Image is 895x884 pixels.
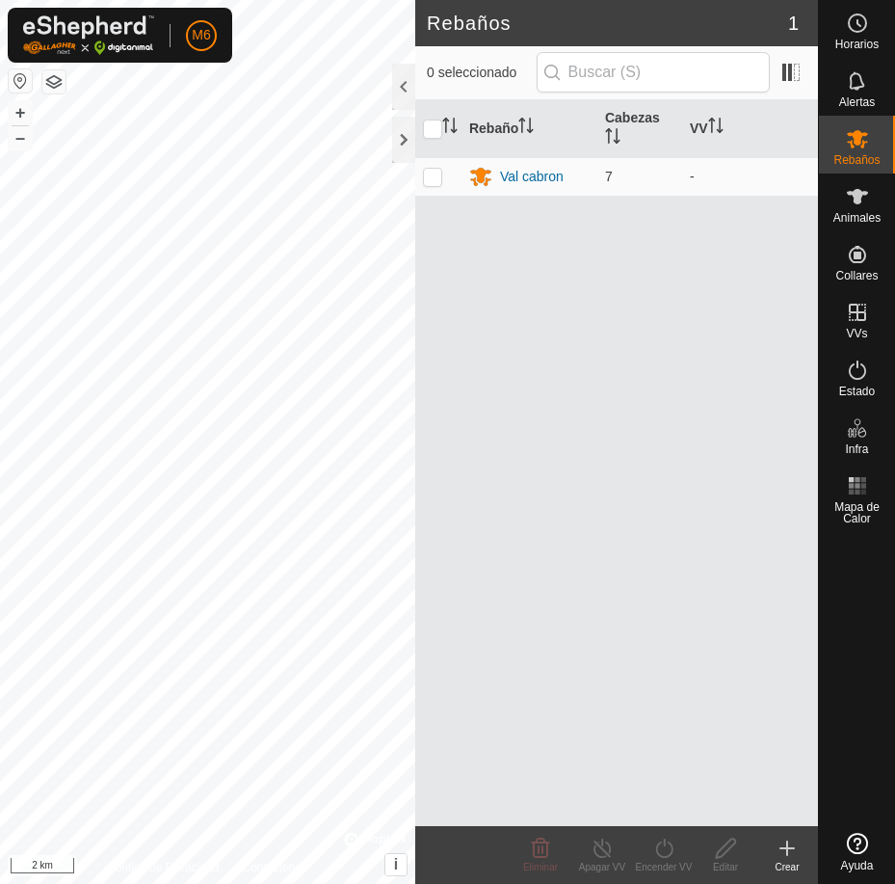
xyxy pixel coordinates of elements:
button: + [9,101,32,124]
h2: Rebaños [427,12,788,35]
th: Rebaño [461,100,597,158]
span: Mapa de Calor [824,501,890,524]
div: Encender VV [633,860,695,874]
img: Logo Gallagher [23,15,154,55]
td: - [682,157,818,196]
button: i [385,854,407,875]
input: Buscar (S) [537,52,770,93]
th: Cabezas [597,100,682,158]
div: Apagar VV [571,860,633,874]
span: M6 [192,25,210,45]
span: Rebaños [833,154,880,166]
a: Política de Privacidad [108,859,219,876]
button: – [9,126,32,149]
span: Horarios [835,39,879,50]
p-sorticon: Activar para ordenar [708,121,724,136]
span: i [394,856,398,872]
span: Alertas [839,96,875,108]
span: 0 seleccionado [427,63,537,83]
span: VVs [846,328,867,339]
a: Contáctenos [242,859,306,876]
button: Restablecer Mapa [9,69,32,93]
span: Infra [845,443,868,455]
div: Crear [756,860,818,874]
p-sorticon: Activar para ordenar [518,121,534,136]
a: Ayuda [819,825,895,879]
div: Editar [695,860,756,874]
button: Capas del Mapa [42,70,66,94]
span: 1 [788,9,799,38]
span: 7 [605,169,613,184]
span: Estado [839,386,875,397]
p-sorticon: Activar para ordenar [605,131,620,147]
span: Eliminar [523,862,558,872]
span: Animales [833,212,881,224]
span: Collares [835,270,878,281]
p-sorticon: Activar para ordenar [442,121,458,136]
th: VV [682,100,818,158]
div: Val cabron [500,167,564,187]
span: Ayuda [841,860,874,871]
